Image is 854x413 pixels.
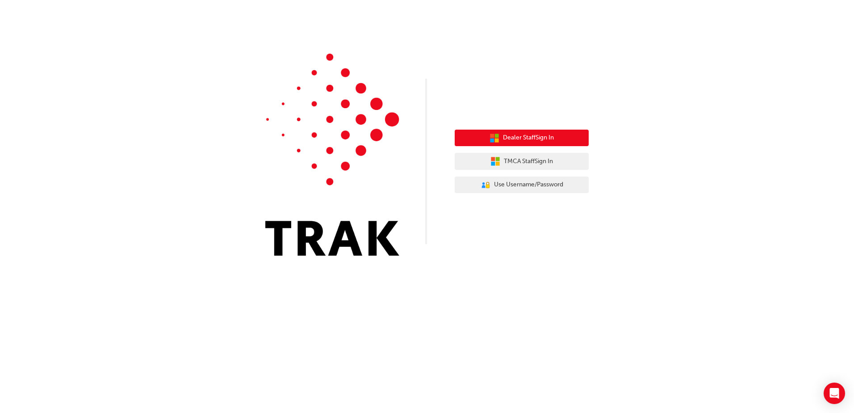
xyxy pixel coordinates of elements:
[455,130,589,147] button: Dealer StaffSign In
[455,153,589,170] button: TMCA StaffSign In
[824,383,845,404] div: Open Intercom Messenger
[455,177,589,194] button: Use Username/Password
[503,133,554,143] span: Dealer Staff Sign In
[504,156,553,167] span: TMCA Staff Sign In
[265,54,399,256] img: Trak
[494,180,563,190] span: Use Username/Password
